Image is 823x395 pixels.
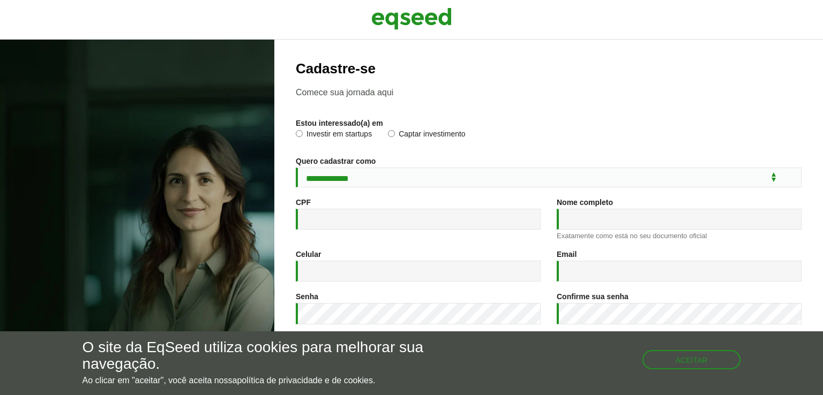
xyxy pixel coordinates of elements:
[371,5,452,32] img: EqSeed Logo
[83,339,477,373] h5: O site da EqSeed utiliza cookies para melhorar sua navegação.
[296,199,311,206] label: CPF
[296,157,376,165] label: Quero cadastrar como
[296,61,802,77] h2: Cadastre-se
[237,376,373,385] a: política de privacidade e de cookies
[296,130,372,141] label: Investir em startups
[83,375,477,385] p: Ao clicar em "aceitar", você aceita nossa .
[642,350,741,369] button: Aceitar
[296,250,321,258] label: Celular
[557,250,577,258] label: Email
[557,293,629,300] label: Confirme sua senha
[296,119,383,127] label: Estou interessado(a) em
[296,130,303,137] input: Investir em startups
[557,199,613,206] label: Nome completo
[388,130,466,141] label: Captar investimento
[388,130,395,137] input: Captar investimento
[296,87,802,97] p: Comece sua jornada aqui
[557,232,802,239] div: Exatamente como está no seu documento oficial
[296,293,318,300] label: Senha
